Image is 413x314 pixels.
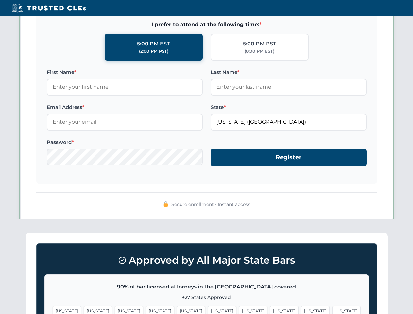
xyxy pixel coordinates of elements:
[53,283,361,291] p: 90% of bar licensed attorneys in the [GEOGRAPHIC_DATA] covered
[47,138,203,146] label: Password
[163,201,168,207] img: 🔒
[137,40,170,48] div: 5:00 PM EST
[44,252,369,269] h3: Approved by All Major State Bars
[171,201,250,208] span: Secure enrollment • Instant access
[139,48,168,55] div: (2:00 PM PST)
[47,79,203,95] input: Enter your first name
[47,103,203,111] label: Email Address
[211,79,367,95] input: Enter your last name
[211,114,367,130] input: Florida (FL)
[10,3,88,13] img: Trusted CLEs
[211,149,367,166] button: Register
[211,68,367,76] label: Last Name
[245,48,274,55] div: (8:00 PM EST)
[53,294,361,301] p: +27 States Approved
[47,114,203,130] input: Enter your email
[211,103,367,111] label: State
[243,40,276,48] div: 5:00 PM PST
[47,20,367,29] span: I prefer to attend at the following time:
[47,68,203,76] label: First Name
